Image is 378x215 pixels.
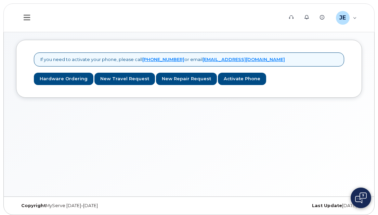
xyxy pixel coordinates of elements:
[94,73,155,85] a: New Travel Request
[189,203,362,208] div: [DATE]
[312,203,342,208] strong: Last Update
[355,192,367,203] img: Open chat
[203,57,285,62] a: [EMAIL_ADDRESS][DOMAIN_NAME]
[142,57,184,62] a: [PHONE_NUMBER]
[40,56,285,63] p: If you need to activate your phone, please call or email
[21,203,46,208] strong: Copyright
[34,73,93,85] a: Hardware Ordering
[16,203,189,208] div: MyServe [DATE]–[DATE]
[156,73,217,85] a: New Repair Request
[218,73,266,85] a: Activate Phone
